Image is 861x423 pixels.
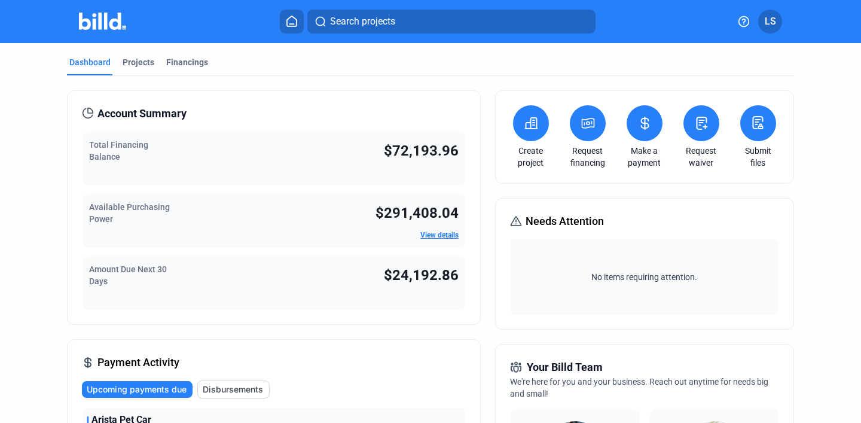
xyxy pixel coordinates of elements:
span: Needs Attention [526,213,604,230]
span: Payment Activity [97,354,179,371]
span: Upcoming payments due [87,384,187,395]
button: Upcoming payments due [82,381,193,398]
button: Search projects [307,10,596,34]
a: View details [420,231,459,239]
a: Request financing [567,145,609,169]
span: Search projects [330,14,395,29]
span: Available Purchasing Power [89,202,170,224]
span: Total Financing Balance [89,140,148,162]
span: LS [765,14,776,29]
a: Make a payment [624,145,665,169]
div: Projects [123,56,154,68]
a: Submit files [737,145,779,169]
span: $24,192.86 [384,267,459,284]
img: Billd Company Logo [79,13,126,30]
div: Dashboard [69,56,111,68]
span: $72,193.96 [384,142,459,159]
span: Disbursements [203,384,263,395]
a: Create project [510,145,552,169]
span: Account Summary [97,105,187,122]
span: $291,408.04 [375,205,459,221]
button: Disbursements [197,381,270,398]
a: Request waiver [680,145,722,169]
button: LS [758,10,782,34]
span: Your Billd Team [527,359,603,376]
div: Financings [166,56,208,68]
span: No items requiring attention. [515,271,774,283]
span: Amount Due Next 30 Days [89,264,167,286]
span: We're here for you and your business. Reach out anytime for needs big and small! [510,377,768,398]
